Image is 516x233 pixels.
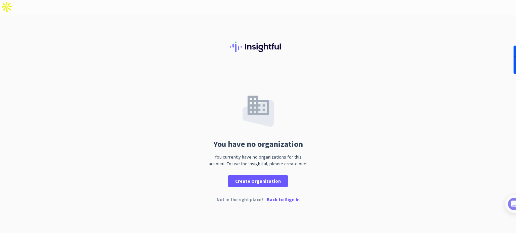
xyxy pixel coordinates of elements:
div: You have no organization [213,140,303,148]
img: Insightful [230,42,286,52]
div: You currently have no organizations for this account. To use the Insightful, please create one. [206,154,310,167]
p: Back to Sign In [267,197,300,202]
span: Create Organization [235,178,281,184]
button: Create Organization [228,175,288,187]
